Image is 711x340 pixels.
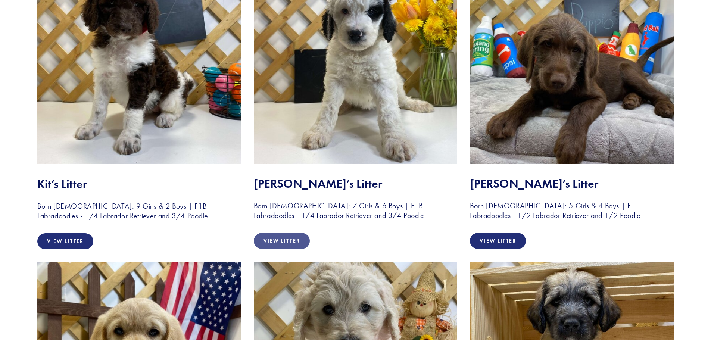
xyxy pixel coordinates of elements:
h2: [PERSON_NAME]’s Litter [470,177,674,191]
h3: Born [DEMOGRAPHIC_DATA]: 5 Girls & 4 Boys | F1 Labradoodles - 1/2 Labrador Retriever and 1/2 Poodle [470,201,674,220]
a: View Litter [37,233,93,249]
h2: Kit’s Litter [37,177,241,191]
h2: [PERSON_NAME]’s Litter [254,177,458,191]
h3: Born [DEMOGRAPHIC_DATA]: 7 Girls & 6 Boys | F1B Labradoodles - 1/4 Labrador Retriever and 3/4 Poodle [254,201,458,220]
a: View Litter [470,233,526,249]
a: View Litter [254,233,310,249]
h3: Born [DEMOGRAPHIC_DATA]: 9 Girls & 2 Boys | F1B Labradoodles - 1/4 Labrador Retriever and 3/4 Poodle [37,201,241,221]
